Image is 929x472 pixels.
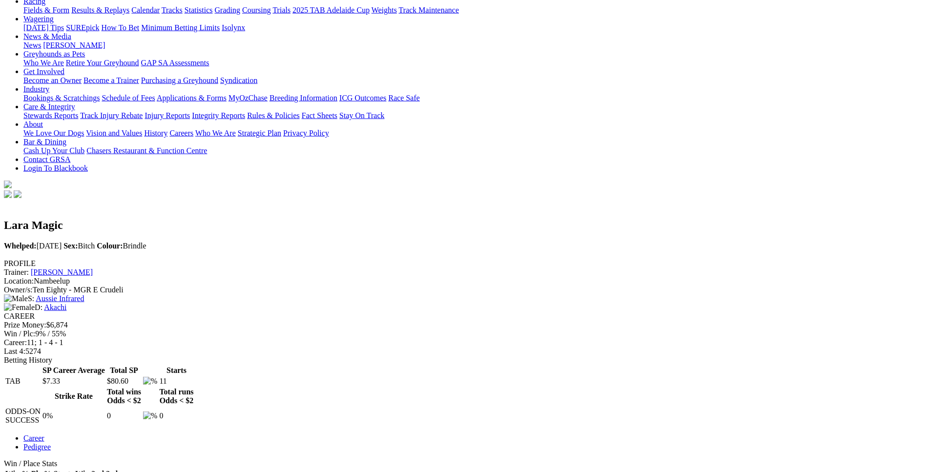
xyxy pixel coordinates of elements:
[97,242,146,250] span: Brindle
[195,129,236,137] a: Who We Are
[83,76,139,84] a: Become a Trainer
[23,129,84,137] a: We Love Our Dogs
[131,6,160,14] a: Calendar
[4,242,37,250] b: Whelped:
[23,76,82,84] a: Become an Owner
[4,356,925,365] div: Betting History
[97,242,123,250] b: Colour:
[269,94,337,102] a: Breeding Information
[106,387,142,406] th: Total wins Odds < $2
[222,23,245,32] a: Isolynx
[102,23,140,32] a: How To Bet
[145,111,190,120] a: Injury Reports
[23,94,925,103] div: Industry
[23,15,54,23] a: Wagering
[228,94,268,102] a: MyOzChase
[4,347,925,356] div: 5274
[5,376,41,386] td: TAB
[63,242,78,250] b: Sex:
[23,59,925,67] div: Greyhounds as Pets
[80,111,143,120] a: Track Injury Rebate
[4,286,925,294] div: Ten Eighty - MGR E Crudeli
[23,111,925,120] div: Care & Integrity
[399,6,459,14] a: Track Maintenance
[36,294,84,303] a: Aussie Infrared
[106,407,142,425] td: 0
[23,6,69,14] a: Fields & Form
[42,366,105,375] th: SP Career Average
[4,277,925,286] div: Nambeelup
[23,94,100,102] a: Bookings & Scratchings
[102,94,155,102] a: Schedule of Fees
[23,120,43,128] a: About
[141,76,218,84] a: Purchasing a Greyhound
[42,376,105,386] td: $7.33
[71,6,129,14] a: Results & Replays
[4,219,925,232] h2: Lara Magic
[44,303,66,311] a: Akachi
[23,164,88,172] a: Login To Blackbook
[106,366,142,375] th: Total SP
[42,387,105,406] th: Strike Rate
[4,294,28,303] img: Male
[159,387,194,406] th: Total runs Odds < $2
[238,129,281,137] a: Strategic Plan
[242,6,271,14] a: Coursing
[5,407,41,425] td: ODDS-ON SUCCESS
[23,434,44,442] a: Career
[339,111,384,120] a: Stay On Track
[215,6,240,14] a: Grading
[4,312,925,321] div: CAREER
[4,321,46,329] span: Prize Money:
[144,129,167,137] a: History
[220,76,257,84] a: Syndication
[372,6,397,14] a: Weights
[42,407,105,425] td: 0%
[23,111,78,120] a: Stewards Reports
[157,94,227,102] a: Applications & Forms
[23,155,70,164] a: Contact GRSA
[23,129,925,138] div: About
[31,268,93,276] a: [PERSON_NAME]
[141,59,209,67] a: GAP SA Assessments
[247,111,300,120] a: Rules & Policies
[66,23,99,32] a: SUREpick
[4,321,925,329] div: $6,874
[159,407,194,425] td: 0
[283,129,329,137] a: Privacy Policy
[4,329,925,338] div: 9% / 55%
[86,129,142,137] a: Vision and Values
[23,85,49,93] a: Industry
[185,6,213,14] a: Statistics
[4,190,12,198] img: facebook.svg
[23,59,64,67] a: Who We Are
[23,50,85,58] a: Greyhounds as Pets
[23,146,925,155] div: Bar & Dining
[43,41,105,49] a: [PERSON_NAME]
[388,94,419,102] a: Race Safe
[4,242,62,250] span: [DATE]
[4,459,925,468] div: Win / Place Stats
[292,6,370,14] a: 2025 TAB Adelaide Cup
[23,103,75,111] a: Care & Integrity
[86,146,207,155] a: Chasers Restaurant & Function Centre
[23,23,64,32] a: [DATE] Tips
[4,303,42,311] span: D:
[23,146,84,155] a: Cash Up Your Club
[23,41,41,49] a: News
[4,259,925,268] div: PROFILE
[4,181,12,188] img: logo-grsa-white.png
[192,111,245,120] a: Integrity Reports
[4,347,25,355] span: Last 4:
[4,303,35,312] img: Female
[63,242,95,250] span: Bitch
[162,6,183,14] a: Tracks
[4,338,27,347] span: Career:
[23,32,71,41] a: News & Media
[106,376,142,386] td: $80.60
[4,294,34,303] span: S:
[4,277,34,285] span: Location:
[143,411,157,420] img: %
[4,268,29,276] span: Trainer:
[14,190,21,198] img: twitter.svg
